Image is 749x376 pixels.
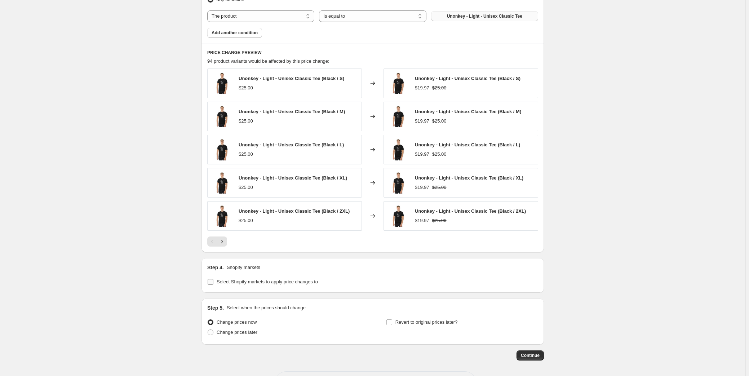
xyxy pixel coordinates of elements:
span: Change prices later [217,329,257,335]
img: unisex-classic-tee-black-front-68ae2b1b8293b_80x.jpg [387,172,409,194]
strike: $25.00 [432,151,447,158]
button: Unonkey - Light - Unisex Classic Tee [431,11,538,21]
div: $25.00 [239,217,253,224]
h6: PRICE CHANGE PREVIEW [207,50,538,56]
span: Revert to original prices later? [395,319,458,325]
img: unisex-classic-tee-black-front-68ae2b1b8293b_80x.jpg [387,205,409,227]
span: Unonkey - Light - Unisex Classic Tee (Black / XL) [415,175,523,181]
strike: $25.00 [432,118,447,125]
strike: $25.00 [432,184,447,191]
span: Unonkey - Light - Unisex Classic Tee (Black / L) [415,142,520,147]
span: Change prices now [217,319,257,325]
span: Select Shopify markets to apply price changes to [217,279,318,284]
div: $25.00 [239,118,253,125]
div: $19.97 [415,184,429,191]
span: Continue [521,353,540,358]
button: Continue [517,350,544,360]
strike: $25.00 [432,217,447,224]
div: $25.00 [239,151,253,158]
button: Add another condition [207,28,262,38]
div: $19.97 [415,217,429,224]
span: Unonkey - Light - Unisex Classic Tee (Black / M) [415,109,521,114]
strike: $25.00 [432,84,447,92]
div: $19.97 [415,151,429,158]
img: unisex-classic-tee-black-front-68ae2b1b8293b_80x.jpg [211,72,233,94]
h2: Step 4. [207,264,224,271]
span: Unonkey - Light - Unisex Classic Tee (Black / M) [239,109,345,114]
p: Select when the prices should change [227,304,306,311]
span: Unonkey - Light - Unisex Classic Tee (Black / L) [239,142,344,147]
img: unisex-classic-tee-black-front-68ae2b1b8293b_80x.jpg [211,172,233,194]
p: Shopify markets [227,264,260,271]
img: unisex-classic-tee-black-front-68ae2b1b8293b_80x.jpg [211,205,233,227]
img: unisex-classic-tee-black-front-68ae2b1b8293b_80x.jpg [211,106,233,127]
span: 94 product variants would be affected by this price change: [207,58,329,64]
div: $19.97 [415,118,429,125]
nav: Pagination [207,236,227,247]
h2: Step 5. [207,304,224,311]
img: unisex-classic-tee-black-front-68ae2b1b8293b_80x.jpg [387,72,409,94]
span: Unonkey - Light - Unisex Classic Tee (Black / XL) [239,175,347,181]
span: Add another condition [212,30,258,36]
button: Next [217,236,227,247]
span: Unonkey - Light - Unisex Classic Tee [447,13,522,19]
span: Unonkey - Light - Unisex Classic Tee (Black / 2XL) [239,208,350,214]
span: Unonkey - Light - Unisex Classic Tee (Black / S) [415,76,520,81]
span: Unonkey - Light - Unisex Classic Tee (Black / 2XL) [415,208,526,214]
span: Unonkey - Light - Unisex Classic Tee (Black / S) [239,76,344,81]
div: $25.00 [239,84,253,92]
div: $19.97 [415,84,429,92]
img: unisex-classic-tee-black-front-68ae2b1b8293b_80x.jpg [387,106,409,127]
div: $25.00 [239,184,253,191]
img: unisex-classic-tee-black-front-68ae2b1b8293b_80x.jpg [387,139,409,160]
img: unisex-classic-tee-black-front-68ae2b1b8293b_80x.jpg [211,139,233,160]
